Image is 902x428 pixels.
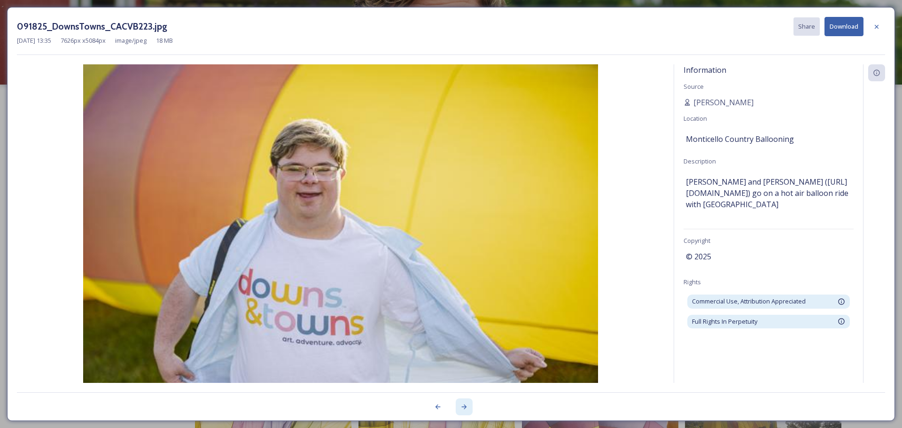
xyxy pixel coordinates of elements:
[684,236,710,245] span: Copyright
[115,36,147,45] span: image/jpeg
[824,17,863,36] button: Download
[692,297,806,306] span: Commercial Use, Attribution Appreciated
[61,36,106,45] span: 7626 px x 5084 px
[686,176,851,210] span: [PERSON_NAME] and [PERSON_NAME] ([URL][DOMAIN_NAME]) go on a hot air balloon ride with [GEOGRAPHI...
[684,82,704,91] span: Source
[693,97,754,108] span: [PERSON_NAME]
[684,65,726,75] span: Information
[684,114,707,123] span: Location
[17,20,167,33] h3: 091825_DownsTowns_CACVB223.jpg
[156,36,173,45] span: 18 MB
[17,64,664,408] img: 87a749d1-221e-4e70-ac56-ad9b1c44a931.jpg
[692,317,757,326] span: Full Rights In Perpetuity
[684,157,716,165] span: Description
[17,36,51,45] span: [DATE] 13:35
[686,251,711,262] span: © 2025
[686,133,794,145] span: Monticello Country Ballooning
[793,17,820,36] button: Share
[684,278,701,286] span: Rights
